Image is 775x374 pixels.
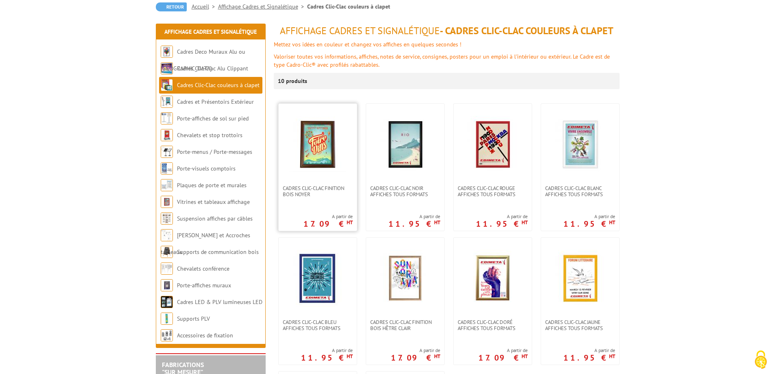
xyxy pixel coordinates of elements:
[161,262,173,275] img: Chevalets conférence
[177,131,242,139] a: Chevalets et stop trottoirs
[177,148,252,155] a: Porte-menus / Porte-messages
[177,282,231,289] a: Porte-affiches muraux
[476,213,528,220] span: A partir de
[301,347,353,354] span: A partir de
[434,219,440,226] sup: HT
[541,319,619,331] a: Cadres clic-clac jaune affiches tous formats
[161,313,173,325] img: Supports PLV
[274,41,461,48] font: Mettez vos idées en couleur et changez vos affiches en quelques secondes !
[218,3,307,10] a: Affichage Cadres et Signalétique
[522,219,528,226] sup: HT
[476,221,528,226] p: 11.95 €
[389,221,440,226] p: 11.95 €
[563,221,615,226] p: 11.95 €
[161,232,250,256] a: [PERSON_NAME] et Accroches tableaux
[177,81,260,89] a: Cadres Clic-Clac couleurs à clapet
[279,319,357,331] a: Cadres clic-clac bleu affiches tous formats
[552,116,609,173] img: Cadres clic-clac blanc affiches tous formats
[283,319,353,331] span: Cadres clic-clac bleu affiches tous formats
[278,73,308,89] p: 10 produits
[454,185,532,197] a: Cadres clic-clac rouge affiches tous formats
[751,350,771,370] img: Cookies (fenêtre modale)
[522,353,528,360] sup: HT
[366,185,444,197] a: Cadres clic-clac noir affiches tous formats
[563,347,615,354] span: A partir de
[563,213,615,220] span: A partir de
[177,65,248,72] a: Cadres Clic-Clac Alu Clippant
[391,355,440,360] p: 17.09 €
[289,116,346,173] img: CADRES CLIC-CLAC FINITION BOIS NOYER
[454,319,532,331] a: Cadres clic-clac doré affiches tous formats
[747,346,775,374] button: Cookies (fenêtre modale)
[274,53,610,68] font: Valoriser toutes vos informations, affiches, notes de service, consignes, posters pour un emploi ...
[389,213,440,220] span: A partir de
[177,248,259,256] a: Supports de communication bois
[347,219,353,226] sup: HT
[458,185,528,197] span: Cadres clic-clac rouge affiches tous formats
[434,353,440,360] sup: HT
[609,219,615,226] sup: HT
[301,355,353,360] p: 11.95 €
[161,146,173,158] img: Porte-menus / Porte-messages
[161,129,173,141] img: Chevalets et stop trottoirs
[563,355,615,360] p: 11.95 €
[366,319,444,331] a: Cadres clic-clac finition Bois Hêtre clair
[161,179,173,191] img: Plaques de porte et murales
[377,250,434,307] img: Cadres clic-clac finition Bois Hêtre clair
[161,48,245,72] a: Cadres Deco Muraux Alu ou [GEOGRAPHIC_DATA]
[177,298,262,306] a: Cadres LED & PLV lumineuses LED
[177,98,254,105] a: Cadres et Présentoirs Extérieur
[192,3,218,10] a: Accueil
[289,250,346,307] img: Cadres clic-clac bleu affiches tous formats
[161,79,173,91] img: Cadres Clic-Clac couleurs à clapet
[370,185,440,197] span: Cadres clic-clac noir affiches tous formats
[177,115,249,122] a: Porte-affiches de sol sur pied
[464,116,521,173] img: Cadres clic-clac rouge affiches tous formats
[279,185,357,197] a: CADRES CLIC-CLAC FINITION BOIS NOYER
[377,116,434,173] img: Cadres clic-clac noir affiches tous formats
[303,213,353,220] span: A partir de
[161,229,173,241] img: Cimaises et Accroches tableaux
[156,2,187,11] a: Retour
[177,265,229,272] a: Chevalets conférence
[177,198,250,206] a: Vitrines et tableaux affichage
[164,28,257,35] a: Affichage Cadres et Signalétique
[303,221,353,226] p: 17.09 €
[552,250,609,307] img: Cadres clic-clac jaune affiches tous formats
[609,353,615,360] sup: HT
[161,46,173,58] img: Cadres Deco Muraux Alu ou Bois
[161,329,173,341] img: Accessoires de fixation
[283,185,353,197] span: CADRES CLIC-CLAC FINITION BOIS NOYER
[161,196,173,208] img: Vitrines et tableaux affichage
[347,353,353,360] sup: HT
[280,24,440,37] span: Affichage Cadres et Signalétique
[177,315,210,322] a: Supports PLV
[161,212,173,225] img: Suspension affiches par câbles
[177,215,253,222] a: Suspension affiches par câbles
[177,165,236,172] a: Porte-visuels comptoirs
[478,347,528,354] span: A partir de
[177,332,233,339] a: Accessoires de fixation
[474,250,511,307] img: Cadres clic-clac doré affiches tous formats
[307,2,390,11] li: Cadres Clic-Clac couleurs à clapet
[161,162,173,175] img: Porte-visuels comptoirs
[391,347,440,354] span: A partir de
[161,96,173,108] img: Cadres et Présentoirs Extérieur
[458,319,528,331] span: Cadres clic-clac doré affiches tous formats
[177,182,247,189] a: Plaques de porte et murales
[161,279,173,291] img: Porte-affiches muraux
[370,319,440,331] span: Cadres clic-clac finition Bois Hêtre clair
[161,296,173,308] img: Cadres LED & PLV lumineuses LED
[478,355,528,360] p: 17.09 €
[161,112,173,125] img: Porte-affiches de sol sur pied
[545,319,615,331] span: Cadres clic-clac jaune affiches tous formats
[274,26,620,36] h1: - Cadres Clic-Clac couleurs à clapet
[541,185,619,197] a: Cadres clic-clac blanc affiches tous formats
[545,185,615,197] span: Cadres clic-clac blanc affiches tous formats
